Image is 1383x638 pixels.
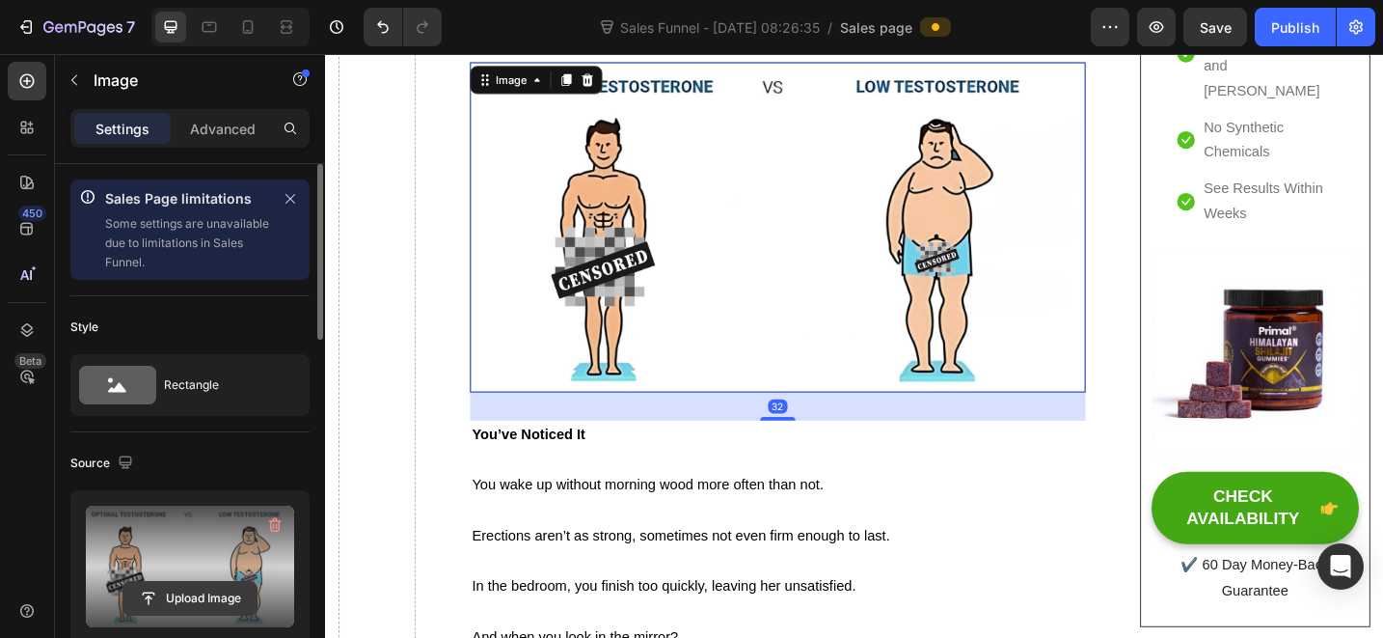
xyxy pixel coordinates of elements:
p: Settings [95,119,149,139]
button: Publish [1255,8,1336,46]
p: Advanced [190,119,256,139]
div: Style [70,319,98,336]
span: You wake up without morning wood more often than not. [160,462,545,479]
span: / [827,17,832,38]
span: Sales page [840,17,912,38]
div: Open Intercom Messenger [1317,543,1364,590]
button: Save [1183,8,1247,46]
p: See Results Within Weeks [961,133,1099,189]
p: No Synthetic Chemicals [961,67,1099,123]
iframe: Design area [325,54,1383,638]
p: Sales Page limitations [105,187,271,210]
div: Publish [1271,17,1319,38]
button: Upload Image [122,581,258,616]
p: 7 [126,15,135,39]
button: 7 [8,8,144,46]
div: Undo/Redo [364,8,442,46]
p: ✔️ 60 Day Money-Back Guarantee [906,545,1129,601]
a: CHECK AVAILABILITY [904,457,1131,535]
span: Erections aren’t as strong, sometimes not even firm enough to last. [160,518,617,535]
div: 450 [18,206,46,221]
div: CHECK AVAILABILITY [927,472,1082,519]
span: In the bedroom, you finish too quickly, leaving her unsatisfied. [160,573,581,590]
div: Rectangle [164,363,282,407]
div: Beta [14,353,46,369]
span: Sales Funnel - [DATE] 08:26:35 [616,17,824,38]
div: Source [70,451,137,477]
img: Alt Image [904,214,1131,442]
p: Some settings are unavailable due to limitations in Sales Funnel. [105,214,271,272]
p: Image [94,69,258,92]
strong: You’ve Noticed It [160,407,285,424]
div: 32 [484,377,505,393]
span: Save [1200,19,1232,36]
